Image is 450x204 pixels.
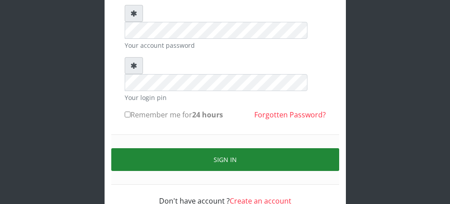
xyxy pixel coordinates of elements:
small: Your login pin [125,93,326,102]
small: Your account password [125,41,326,50]
input: Remember me for24 hours [125,112,130,117]
button: Sign in [111,148,339,171]
label: Remember me for [125,109,223,120]
b: 24 hours [192,110,223,120]
a: Forgotten Password? [254,110,326,120]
